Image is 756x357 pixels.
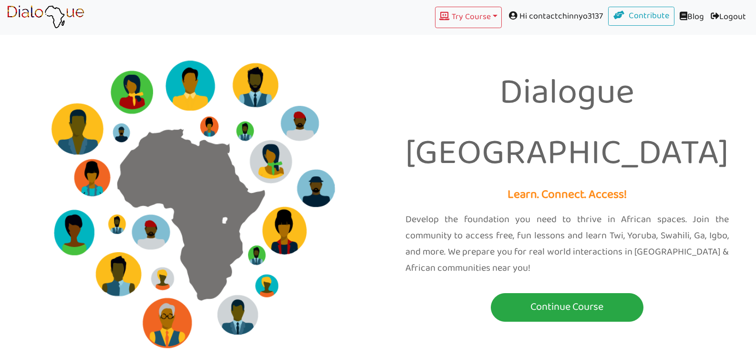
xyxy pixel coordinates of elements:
[405,212,729,276] p: Develop the foundation you need to thrive in African spaces. Join the community to access free, f...
[707,7,749,28] a: Logout
[608,7,675,26] a: Contribute
[491,293,643,322] button: Continue Course
[7,5,84,29] img: learn African language platform app
[493,298,641,316] p: Continue Course
[674,7,707,28] a: Blog
[502,7,608,26] span: Hi contactchinnyo3137
[385,185,749,205] p: Learn. Connect. Access!
[385,63,749,185] p: Dialogue [GEOGRAPHIC_DATA]
[435,7,502,28] button: Try Course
